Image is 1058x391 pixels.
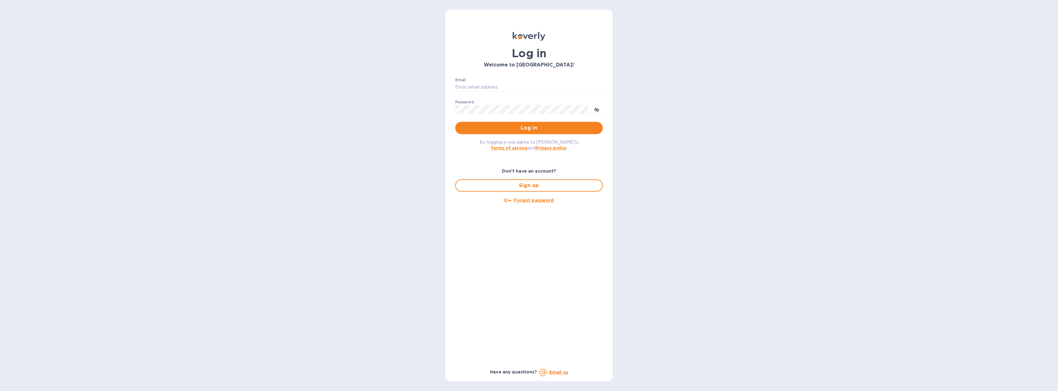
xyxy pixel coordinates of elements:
a: Email us [549,370,568,375]
button: Sign up [455,179,603,192]
span: Log in [460,124,598,132]
h3: Welcome to [GEOGRAPHIC_DATA]! [455,62,603,68]
b: Have any questions? [490,369,537,374]
img: Koverly [513,32,545,41]
b: Don't have an account? [502,169,556,174]
label: Password [455,100,474,104]
a: Privacy policy [535,146,567,150]
h1: Log in [455,47,603,60]
span: By logging in you agree to [PERSON_NAME]'s and . [480,140,579,150]
button: toggle password visibility [591,103,603,115]
u: Forgot password [514,198,554,203]
a: Terms of service [491,146,528,150]
label: Email [455,78,466,82]
span: Sign up [461,182,597,189]
input: Enter email address [455,83,603,92]
button: Log in [455,122,603,134]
